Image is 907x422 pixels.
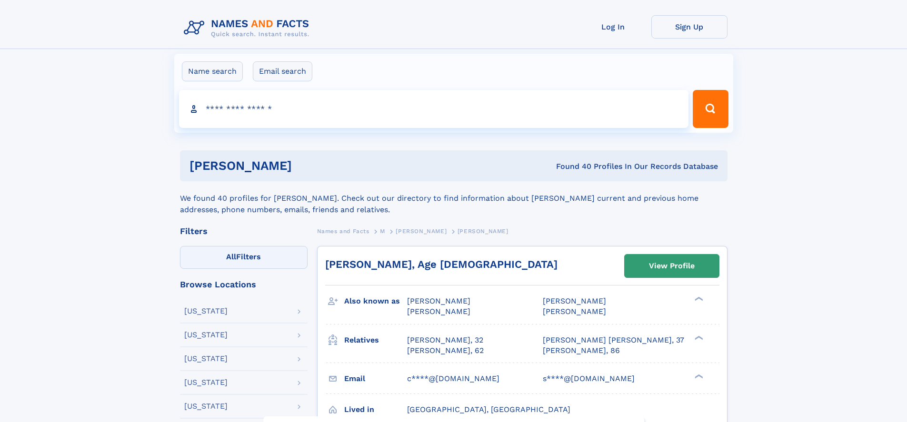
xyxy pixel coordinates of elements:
div: [US_STATE] [184,379,228,386]
img: Logo Names and Facts [180,15,317,41]
div: [US_STATE] [184,355,228,363]
div: [US_STATE] [184,402,228,410]
label: Filters [180,246,308,269]
a: M [380,225,385,237]
div: View Profile [649,255,695,277]
div: Filters [180,227,308,236]
div: ❯ [692,373,704,379]
div: ❯ [692,334,704,341]
h3: Lived in [344,402,407,418]
h3: Email [344,371,407,387]
a: [PERSON_NAME], Age [DEMOGRAPHIC_DATA] [325,258,558,270]
span: [PERSON_NAME] [407,296,470,305]
span: [PERSON_NAME] [458,228,508,235]
a: [PERSON_NAME], 62 [407,345,484,356]
a: Sign Up [651,15,728,39]
span: [GEOGRAPHIC_DATA], [GEOGRAPHIC_DATA] [407,405,570,414]
span: [PERSON_NAME] [396,228,447,235]
input: search input [179,90,689,128]
div: Browse Locations [180,280,308,289]
h3: Relatives [344,332,407,348]
div: ❯ [692,296,704,302]
label: Email search [253,61,312,81]
span: [PERSON_NAME] [543,296,606,305]
div: [US_STATE] [184,331,228,339]
a: Log In [575,15,651,39]
span: M [380,228,385,235]
h1: [PERSON_NAME] [189,160,424,172]
span: [PERSON_NAME] [407,307,470,316]
a: [PERSON_NAME], 32 [407,335,483,345]
a: [PERSON_NAME] [396,225,447,237]
span: All [226,252,236,261]
button: Search Button [693,90,728,128]
a: [PERSON_NAME] [PERSON_NAME], 37 [543,335,684,345]
h3: Also known as [344,293,407,309]
a: Names and Facts [317,225,369,237]
span: [PERSON_NAME] [543,307,606,316]
div: [US_STATE] [184,307,228,315]
div: Found 40 Profiles In Our Records Database [424,161,718,172]
a: View Profile [625,255,719,277]
a: [PERSON_NAME], 86 [543,345,620,356]
label: Name search [182,61,243,81]
div: We found 40 profiles for [PERSON_NAME]. Check out our directory to find information about [PERSON... [180,181,728,216]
